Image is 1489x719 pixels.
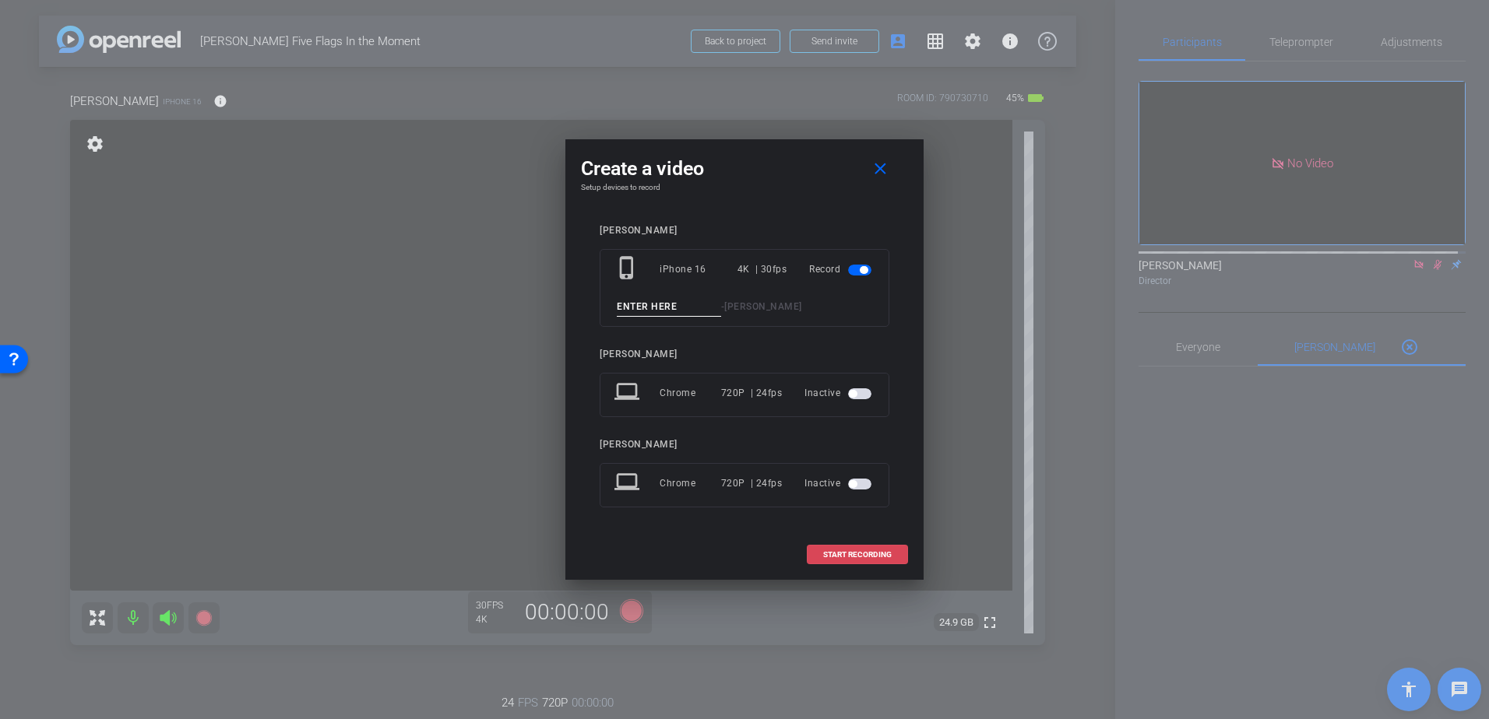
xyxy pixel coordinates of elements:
[721,379,783,407] div: 720P | 24fps
[581,155,908,183] div: Create a video
[614,255,642,283] mat-icon: phone_iphone
[724,301,802,312] span: [PERSON_NAME]
[809,255,875,283] div: Record
[737,255,787,283] div: 4K | 30fps
[600,439,889,451] div: [PERSON_NAME]
[721,469,783,497] div: 720P | 24fps
[721,301,725,312] span: -
[804,469,875,497] div: Inactive
[823,551,892,559] span: START RECORDING
[660,379,721,407] div: Chrome
[600,225,889,237] div: [PERSON_NAME]
[581,183,908,192] h4: Setup devices to record
[807,545,908,564] button: START RECORDING
[600,349,889,360] div: [PERSON_NAME]
[614,469,642,497] mat-icon: laptop
[617,297,721,317] input: ENTER HERE
[614,379,642,407] mat-icon: laptop
[660,255,737,283] div: iPhone 16
[871,160,890,179] mat-icon: close
[804,379,875,407] div: Inactive
[660,469,721,497] div: Chrome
